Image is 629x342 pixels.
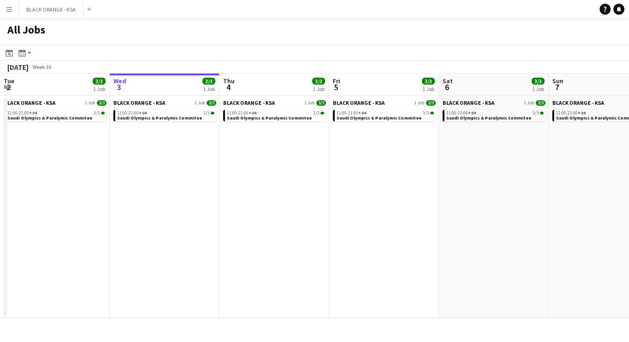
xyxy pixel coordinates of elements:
[93,85,105,92] div: 1 Job
[19,0,84,18] button: BLACK ORANGE - KSA
[7,110,105,120] a: 11:00-21:00+043/3Saudi Olympics & Paralymic Commitee
[430,112,434,114] span: 3/3
[117,111,146,115] span: 11:00-21:00
[552,99,604,106] span: BLACK ORANGE - KSA
[524,100,534,106] span: 1 Job
[113,77,126,85] span: Wed
[313,111,320,115] span: 3/3
[97,100,107,106] span: 3/3
[533,111,539,115] span: 3/3
[304,100,314,106] span: 1 Job
[222,82,235,92] span: 4
[7,63,28,72] div: [DATE]
[333,99,385,106] span: BLACK ORANGE - KSA
[7,115,92,121] span: Saudi Olympics & Paralymic Commitee
[203,111,210,115] span: 3/3
[4,99,56,106] span: BLACK ORANGE - KSA
[337,110,434,120] a: 11:00-21:00+043/3Saudi Olympics & Paralymic Commitee
[227,115,312,121] span: Saudi Olympics & Paralymic Commitee
[207,100,216,106] span: 3/3
[211,112,214,114] span: 3/3
[117,115,202,121] span: Saudi Olympics & Paralymic Commitee
[422,78,435,85] span: 3/3
[223,99,275,106] span: BLACK ORANGE - KSA
[532,78,545,85] span: 3/3
[414,100,424,106] span: 1 Job
[227,111,256,115] span: 11:00-21:00
[113,99,165,106] span: BLACK ORANGE - KSA
[552,77,563,85] span: Sun
[441,82,453,92] span: 6
[446,115,531,121] span: Saudi Olympics & Paralymic Commitee
[316,100,326,106] span: 3/3
[93,78,106,85] span: 3/3
[117,110,214,120] a: 11:00-21:00+043/3Saudi Olympics & Paralymic Commitee
[337,115,421,121] span: Saudi Olympics & Paralymic Commitee
[333,77,340,85] span: Fri
[443,77,453,85] span: Sat
[540,112,544,114] span: 3/3
[333,99,436,123] div: BLACK ORANGE - KSA1 Job3/311:00-21:00+043/3Saudi Olympics & Paralymic Commitee
[446,110,544,120] a: 11:00-21:00+043/3Saudi Olympics & Paralymic Commitee
[195,100,205,106] span: 1 Job
[468,110,476,116] span: +04
[223,99,326,123] div: BLACK ORANGE - KSA1 Job3/311:00-21:00+043/3Saudi Olympics & Paralymic Commitee
[94,111,100,115] span: 3/3
[333,99,436,106] a: BLACK ORANGE - KSA1 Job3/3
[443,99,494,106] span: BLACK ORANGE - KSA
[113,99,216,123] div: BLACK ORANGE - KSA1 Job3/311:00-21:00+043/3Saudi Olympics & Paralymic Commitee
[556,111,585,115] span: 11:00-21:00
[423,111,429,115] span: 3/3
[85,100,95,106] span: 1 Job
[312,78,325,85] span: 3/3
[2,82,14,92] span: 2
[223,77,235,85] span: Thu
[101,112,105,114] span: 3/3
[202,78,215,85] span: 3/3
[223,99,326,106] a: BLACK ORANGE - KSA1 Job3/3
[320,112,324,114] span: 3/3
[446,111,476,115] span: 11:00-21:00
[426,100,436,106] span: 3/3
[248,110,256,116] span: +04
[313,85,325,92] div: 1 Job
[536,100,545,106] span: 3/3
[443,99,545,106] a: BLACK ORANGE - KSA1 Job3/3
[4,99,107,123] div: BLACK ORANGE - KSA1 Job3/311:00-21:00+043/3Saudi Olympics & Paralymic Commitee
[337,111,366,115] span: 11:00-21:00
[30,63,53,70] span: Week 36
[443,99,545,123] div: BLACK ORANGE - KSA1 Job3/311:00-21:00+043/3Saudi Olympics & Paralymic Commitee
[4,77,14,85] span: Tue
[578,110,585,116] span: +04
[29,110,37,116] span: +04
[113,99,216,106] a: BLACK ORANGE - KSA1 Job3/3
[203,85,215,92] div: 1 Job
[532,85,544,92] div: 1 Job
[139,110,146,116] span: +04
[422,85,434,92] div: 1 Job
[331,82,340,92] span: 5
[227,110,324,120] a: 11:00-21:00+043/3Saudi Olympics & Paralymic Commitee
[112,82,126,92] span: 3
[7,111,37,115] span: 11:00-21:00
[4,99,107,106] a: BLACK ORANGE - KSA1 Job3/3
[551,82,563,92] span: 7
[358,110,366,116] span: +04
